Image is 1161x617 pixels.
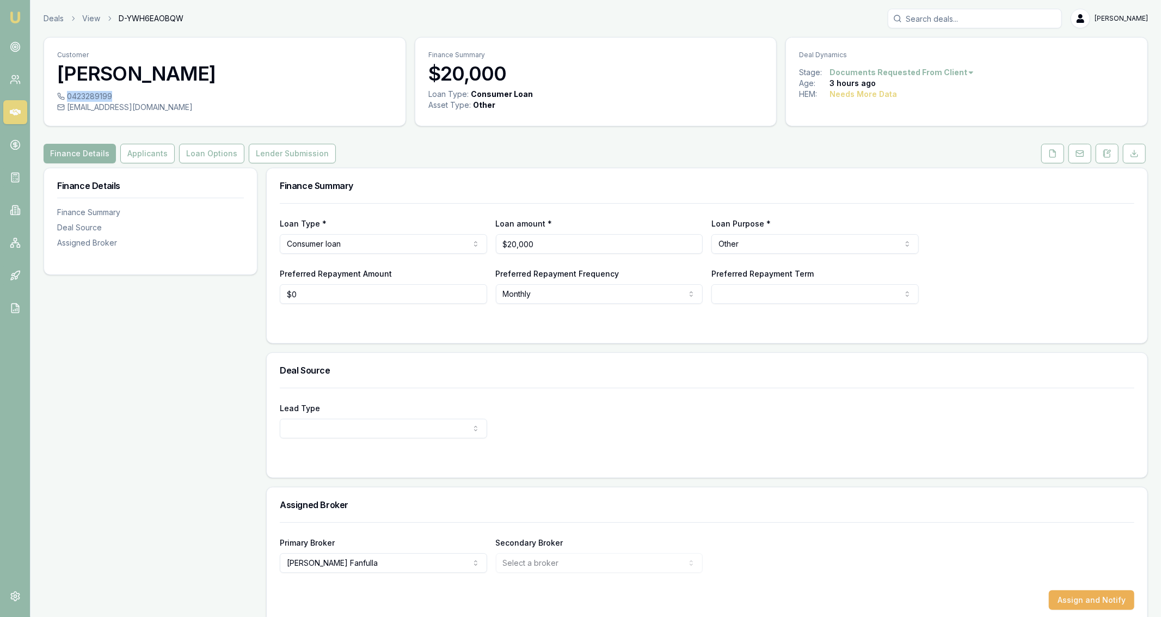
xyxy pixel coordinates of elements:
[428,51,764,59] p: Finance Summary
[711,269,814,278] label: Preferred Repayment Term
[57,222,244,233] div: Deal Source
[799,51,1134,59] p: Deal Dynamics
[280,538,335,547] label: Primary Broker
[9,11,22,24] img: emu-icon-u.png
[496,219,552,228] label: Loan amount *
[280,404,320,413] label: Lead Type
[428,100,471,111] div: Asset Type :
[119,13,183,24] span: D-YWH6EAOBQW
[247,144,338,163] a: Lender Submission
[57,51,392,59] p: Customer
[496,269,619,278] label: Preferred Repayment Frequency
[249,144,336,163] button: Lender Submission
[830,78,876,89] div: 3 hours ago
[1049,590,1134,610] button: Assign and Notify
[471,89,533,100] div: Consumer Loan
[44,144,116,163] button: Finance Details
[57,63,392,84] h3: [PERSON_NAME]
[57,207,244,218] div: Finance Summary
[57,102,392,113] div: [EMAIL_ADDRESS][DOMAIN_NAME]
[44,13,183,24] nav: breadcrumb
[799,89,830,100] div: HEM:
[280,366,1134,375] h3: Deal Source
[179,144,244,163] button: Loan Options
[44,144,118,163] a: Finance Details
[118,144,177,163] a: Applicants
[177,144,247,163] a: Loan Options
[496,234,703,254] input: $
[44,13,64,24] a: Deals
[1095,14,1148,23] span: [PERSON_NAME]
[830,67,975,78] button: Documents Requested From Client
[428,63,764,84] h3: $20,000
[830,89,897,100] div: Needs More Data
[799,78,830,89] div: Age:
[799,67,830,78] div: Stage:
[120,144,175,163] button: Applicants
[428,89,469,100] div: Loan Type:
[280,181,1134,190] h3: Finance Summary
[473,100,495,111] div: Other
[711,219,771,228] label: Loan Purpose *
[496,538,563,547] label: Secondary Broker
[280,219,327,228] label: Loan Type *
[888,9,1062,28] input: Search deals
[57,237,244,248] div: Assigned Broker
[57,91,392,102] div: 0423289199
[82,13,100,24] a: View
[280,269,392,278] label: Preferred Repayment Amount
[280,500,1134,509] h3: Assigned Broker
[280,284,487,304] input: $
[57,181,244,190] h3: Finance Details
